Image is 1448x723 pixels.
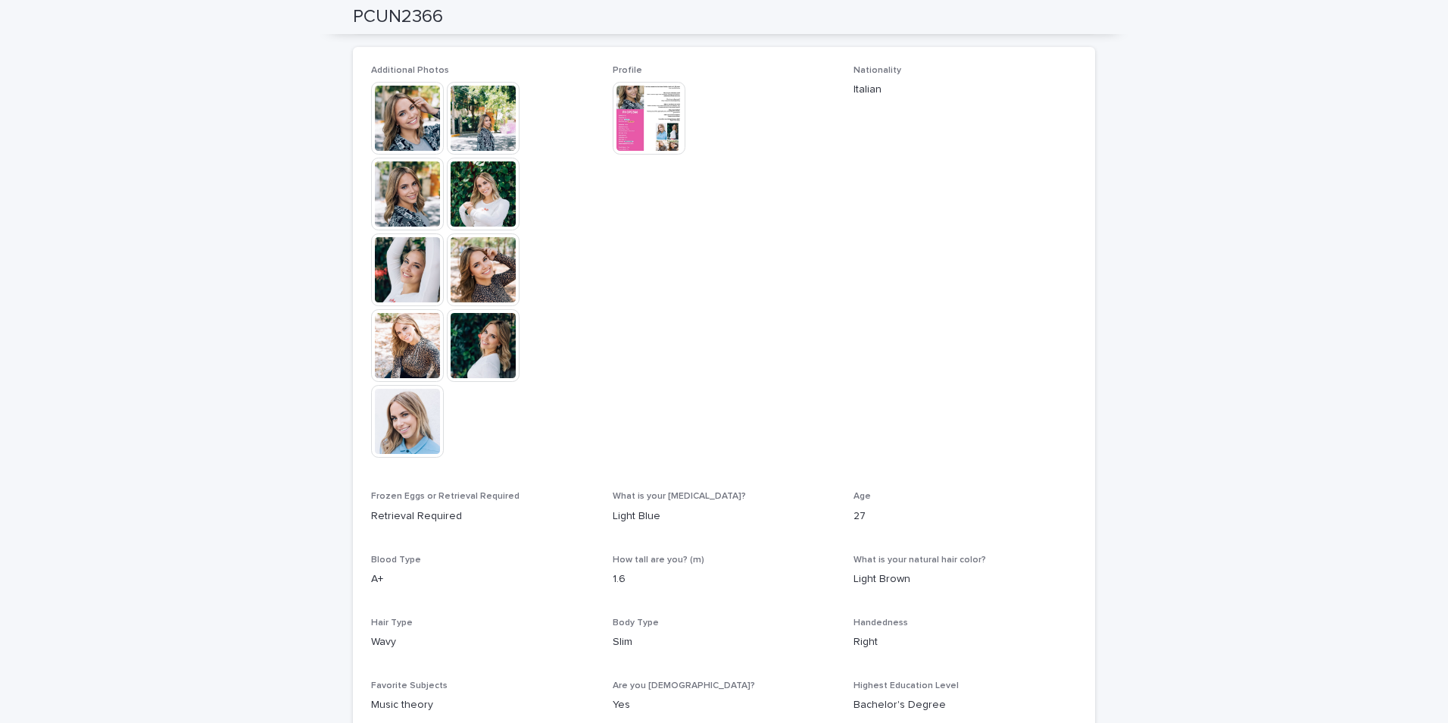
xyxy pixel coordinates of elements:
[854,618,908,628] span: Handedness
[613,556,704,565] span: How tall are you? (m)
[854,82,1077,98] p: Italian
[371,556,421,565] span: Blood Type
[371,634,594,650] p: Wavy
[613,571,836,587] p: 1.6
[371,509,594,524] p: Retrieval Required
[854,66,901,75] span: Nationality
[371,66,449,75] span: Additional Photos
[613,681,755,690] span: Are you [DEMOGRAPHIC_DATA]?
[613,697,836,713] p: Yes
[371,492,520,501] span: Frozen Eggs or Retrieval Required
[371,681,448,690] span: Favorite Subjects
[371,571,594,587] p: A+
[854,492,871,501] span: Age
[613,634,836,650] p: Slim
[613,492,746,501] span: What is your [MEDICAL_DATA]?
[613,618,659,628] span: Body Type
[613,66,642,75] span: Profile
[854,681,959,690] span: Highest Education Level
[613,509,836,524] p: Light Blue
[854,571,1077,587] p: Light Brown
[854,634,1077,650] p: Right
[353,6,443,28] h2: PCUN2366
[371,618,413,628] span: Hair Type
[854,556,986,565] span: What is your natural hair color?
[854,697,1077,713] p: Bachelor's Degree
[854,509,1077,524] p: 27
[371,697,594,713] p: Music theory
